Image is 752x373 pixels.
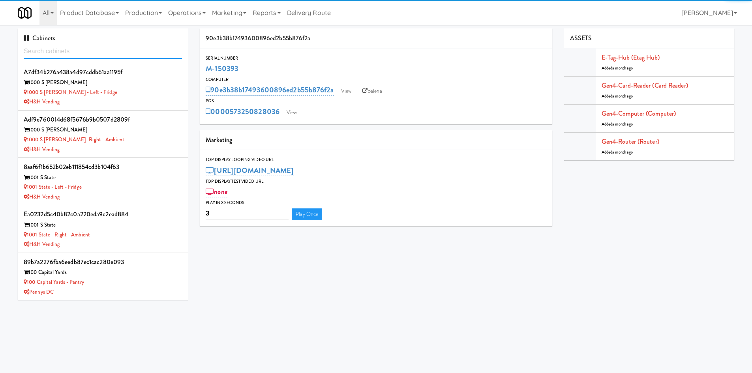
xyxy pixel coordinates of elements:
a: none [206,186,227,197]
a: 1000 S [PERSON_NAME] -Right - Ambient [24,136,124,143]
span: a month ago [612,93,633,99]
li: ea0232d5c40b82c0a220eda9c2ead8841001 S State 1001 State - Right - AmbientH&H Vending [18,205,188,253]
li: adf9e760014d68f5676b9b0507d2809f1000 S [PERSON_NAME] 1000 S [PERSON_NAME] -Right - AmbientH&H Ven... [18,111,188,158]
a: 1001 State - Left - Fridge [24,183,82,191]
div: Serial Number [206,54,546,62]
span: ASSETS [570,34,592,43]
a: H&H Vending [24,240,60,248]
div: adf9e760014d68f5676b9b0507d2809f [24,114,182,126]
span: Marketing [206,135,232,144]
span: Added [602,121,633,127]
span: Added [602,149,633,155]
div: 90e3b38b17493600896ed2b55b876f2a [200,28,552,49]
a: M-150393 [206,63,238,74]
div: 1001 S State [24,173,182,183]
div: 89b7a2276fba6eedb87ec1cac280e093 [24,256,182,268]
div: Computer [206,76,546,84]
div: POS [206,97,546,105]
a: Balena [358,85,386,97]
a: 0000573250828036 [206,106,279,117]
div: Top Display Looping Video Url [206,156,546,164]
div: a7df34b276a438a4d97cddb61aa1195f [24,66,182,78]
div: Play in X seconds [206,199,546,207]
span: Cabinets [24,34,55,43]
a: 1000 S [PERSON_NAME] - Left - Fridge [24,88,117,96]
a: Gen4-router (Router) [602,137,659,146]
span: a month ago [612,149,633,155]
a: H&H Vending [24,146,60,153]
div: 1000 S [PERSON_NAME] [24,78,182,88]
div: ea0232d5c40b82c0a220eda9c2ead884 [24,208,182,220]
a: Play Once [292,208,322,220]
a: [URL][DOMAIN_NAME] [206,165,294,176]
a: Gen4-computer (Computer) [602,109,676,118]
span: Added [602,65,633,71]
a: H&H Vending [24,193,60,201]
div: 100 Capital Yards [24,268,182,277]
span: a month ago [612,121,633,127]
li: 8aaf6f1b652b02eb111854cd3b104f631001 S State 1001 State - Left - FridgeH&H Vending [18,158,188,205]
div: 1001 S State [24,220,182,230]
div: 8aaf6f1b652b02eb111854cd3b104f63 [24,161,182,173]
input: Search cabinets [24,44,182,59]
span: a month ago [612,65,633,71]
li: 89b7a2276fba6eedb87ec1cac280e093100 Capital Yards 100 Capital Yards - PantryPennys DC [18,253,188,300]
div: Top Display Test Video Url [206,178,546,186]
span: Added [602,93,633,99]
a: E-tag-hub (Etag Hub) [602,53,660,62]
a: H&H Vending [24,98,60,105]
img: Micromart [18,6,32,20]
a: 90e3b38b17493600896ed2b55b876f2a [206,84,334,96]
a: Gen4-card-reader (Card Reader) [602,81,688,90]
a: 100 Capital Yards - Pantry [24,278,84,286]
a: Pennys DC [24,288,54,296]
li: a7df34b276a438a4d97cddb61aa1195f1000 S [PERSON_NAME] 1000 S [PERSON_NAME] - Left - FridgeH&H Vending [18,63,188,111]
a: 1001 State - Right - Ambient [24,231,90,238]
a: View [337,85,355,97]
div: 1000 S [PERSON_NAME] [24,125,182,135]
a: View [283,107,301,118]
